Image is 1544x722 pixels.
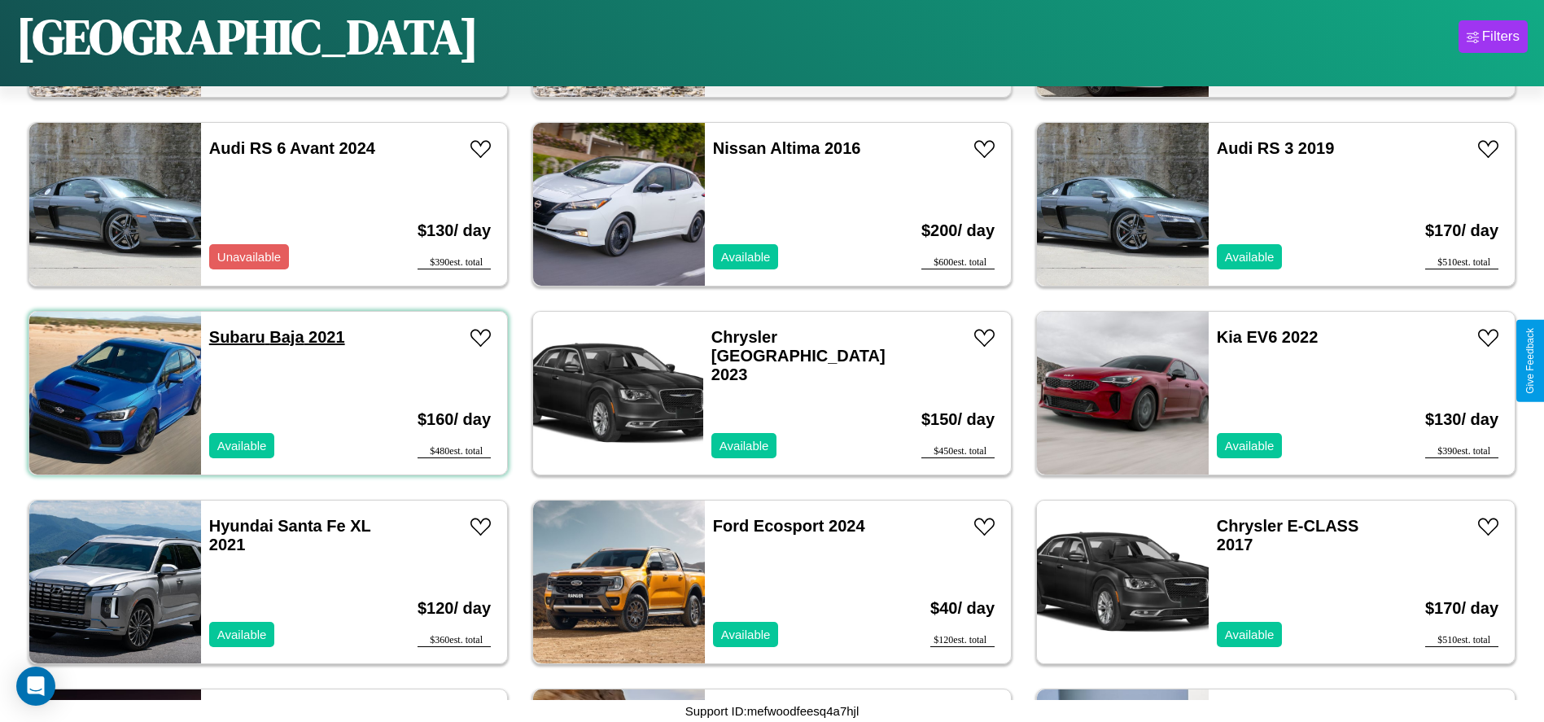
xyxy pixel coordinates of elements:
[1225,246,1275,268] p: Available
[418,205,491,256] h3: $ 130 / day
[1425,256,1498,269] div: $ 510 est. total
[721,246,771,268] p: Available
[921,256,995,269] div: $ 600 est. total
[720,435,769,457] p: Available
[209,517,371,554] a: Hyundai Santa Fe XL 2021
[217,246,281,268] p: Unavailable
[921,394,995,445] h3: $ 150 / day
[209,139,375,157] a: Audi RS 6 Avant 2024
[1425,583,1498,634] h3: $ 170 / day
[418,394,491,445] h3: $ 160 / day
[1217,139,1335,157] a: Audi RS 3 2019
[1425,634,1498,647] div: $ 510 est. total
[1425,394,1498,445] h3: $ 130 / day
[418,445,491,458] div: $ 480 est. total
[209,328,345,346] a: Subaru Baja 2021
[1482,28,1520,45] div: Filters
[930,634,995,647] div: $ 120 est. total
[1225,435,1275,457] p: Available
[685,700,859,722] p: Support ID: mefwoodfeesq4a7hjl
[1217,328,1319,346] a: Kia EV6 2022
[721,624,771,645] p: Available
[16,667,55,706] div: Open Intercom Messenger
[16,3,479,70] h1: [GEOGRAPHIC_DATA]
[1425,445,1498,458] div: $ 390 est. total
[418,583,491,634] h3: $ 120 / day
[921,205,995,256] h3: $ 200 / day
[711,328,886,383] a: Chrysler [GEOGRAPHIC_DATA] 2023
[1225,624,1275,645] p: Available
[217,435,267,457] p: Available
[1524,328,1536,394] div: Give Feedback
[418,256,491,269] div: $ 390 est. total
[713,517,865,535] a: Ford Ecosport 2024
[1217,517,1359,554] a: Chrysler E-CLASS 2017
[418,634,491,647] div: $ 360 est. total
[921,445,995,458] div: $ 450 est. total
[217,624,267,645] p: Available
[1459,20,1528,53] button: Filters
[1425,205,1498,256] h3: $ 170 / day
[713,139,861,157] a: Nissan Altima 2016
[930,583,995,634] h3: $ 40 / day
